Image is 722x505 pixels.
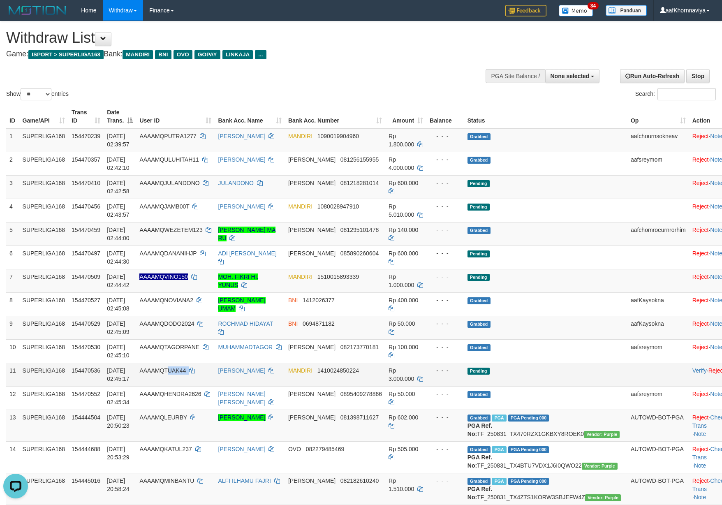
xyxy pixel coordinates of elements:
[19,386,69,410] td: SUPERLIGA168
[19,410,69,441] td: SUPERLIGA168
[389,320,415,327] span: Rp 50.000
[508,415,549,422] span: PGA Pending
[107,203,130,218] span: [DATE] 02:43:57
[340,156,379,163] span: Copy 081256155955 to clipboard
[692,297,709,303] a: Reject
[288,391,336,397] span: [PERSON_NAME]
[139,227,202,233] span: AAAAMQWEZETEM123
[486,69,545,83] div: PGA Site Balance /
[19,441,69,473] td: SUPERLIGA168
[107,273,130,288] span: [DATE] 02:44:42
[692,344,709,350] a: Reject
[107,180,130,195] span: [DATE] 02:42:58
[107,446,130,461] span: [DATE] 20:53:29
[68,105,104,128] th: Trans ID: activate to sort column ascending
[107,133,130,148] span: [DATE] 02:39:57
[627,222,689,246] td: aafchomroeurnrorhim
[627,339,689,363] td: aafsreymom
[139,446,192,452] span: AAAAMQKATUL237
[19,105,69,128] th: Game/API: activate to sort column ascending
[288,273,312,280] span: MANDIRI
[139,297,193,303] span: AAAAMQNOVIANA2
[692,391,709,397] a: Reject
[551,73,590,79] span: None selected
[467,250,490,257] span: Pending
[692,446,709,452] a: Reject
[6,386,19,410] td: 12
[426,105,464,128] th: Balance
[430,296,461,304] div: - - -
[508,446,549,453] span: PGA Pending
[694,494,706,500] a: Note
[139,367,186,374] span: AAAAMQTUAK44
[288,227,336,233] span: [PERSON_NAME]
[340,227,379,233] span: Copy 081295101478 to clipboard
[19,473,69,505] td: SUPERLIGA168
[72,133,100,139] span: 154470239
[6,105,19,128] th: ID
[430,226,461,234] div: - - -
[627,292,689,316] td: aafKaysokna
[218,203,265,210] a: [PERSON_NAME]
[317,273,359,280] span: Copy 1510015893339 to clipboard
[692,477,709,484] a: Reject
[139,273,188,280] span: Nama rekening ada tanda titik/strip, harap diedit
[72,273,100,280] span: 154470509
[464,473,627,505] td: TF_250831_TX4Z7S1KORW3SBJEFW4Z
[430,202,461,211] div: - - -
[288,203,312,210] span: MANDIRI
[72,156,100,163] span: 154470357
[72,391,100,397] span: 154470552
[492,415,506,422] span: Marked by aafounsreynich
[218,297,265,312] a: [PERSON_NAME] UMAM
[582,463,618,470] span: Vendor URL: https://trx4.1velocity.biz
[218,273,258,288] a: MOH. FIKRI HI. YUNUS
[222,50,253,59] span: LINKAJA
[627,128,689,152] td: aafchournsokneav
[430,343,461,351] div: - - -
[389,297,418,303] span: Rp 400.000
[218,180,253,186] a: JULANDONO
[6,88,69,100] label: Show entries
[19,199,69,222] td: SUPERLIGA168
[692,133,709,139] a: Reject
[627,386,689,410] td: aafsreymom
[6,128,19,152] td: 1
[389,391,415,397] span: Rp 50.000
[627,410,689,441] td: AUTOWD-BOT-PGA
[72,250,100,257] span: 154470497
[467,344,491,351] span: Grabbed
[218,477,271,484] a: ALFI ILHAMU FAJRI
[389,446,418,452] span: Rp 505.000
[467,157,491,164] span: Grabbed
[692,414,709,421] a: Reject
[288,414,336,421] span: [PERSON_NAME]
[430,320,461,328] div: - - -
[139,320,194,327] span: AAAAMQDODO2024
[430,445,461,453] div: - - -
[21,88,51,100] select: Showentries
[340,391,382,397] span: Copy 0895409278866 to clipboard
[389,203,414,218] span: Rp 5.010.000
[389,414,418,421] span: Rp 602.000
[218,156,265,163] a: [PERSON_NAME]
[6,30,473,46] h1: Withdraw List
[627,473,689,505] td: AUTOWD-BOT-PGA
[6,152,19,175] td: 2
[107,391,130,405] span: [DATE] 02:45:34
[588,2,599,9] span: 34
[72,180,100,186] span: 154470410
[692,367,707,374] a: Verify
[139,344,199,350] span: AAAAMQTAGORPANE
[255,50,266,59] span: ...
[692,203,709,210] a: Reject
[123,50,153,59] span: MANDIRI
[19,175,69,199] td: SUPERLIGA168
[389,180,418,186] span: Rp 600.000
[288,156,336,163] span: [PERSON_NAME]
[139,414,187,421] span: AAAAMQLEURBY
[692,250,709,257] a: Reject
[6,199,19,222] td: 4
[467,446,491,453] span: Grabbed
[620,69,685,83] a: Run Auto-Refresh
